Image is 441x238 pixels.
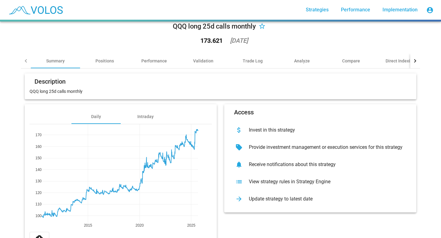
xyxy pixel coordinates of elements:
mat-icon: sell [234,142,244,152]
mat-icon: notifications [234,160,244,169]
div: Update strategy to latest date [244,196,407,202]
div: [DATE] [230,38,248,44]
div: Validation [193,58,213,64]
div: Provide investment management or execution services for this strategy [244,144,407,150]
span: Strategies [306,7,329,13]
div: Summary [46,58,65,64]
mat-icon: attach_money [234,125,244,135]
mat-icon: arrow_forward [234,194,244,204]
div: 173.621 [200,38,223,44]
button: Update strategy to latest date [229,190,411,208]
a: Performance [336,4,375,15]
div: View strategy rules in Strategy Engine [244,179,407,185]
a: Implementation [378,4,423,15]
div: Invest in this strategy [244,127,407,133]
mat-card-title: Description [34,78,66,85]
div: Compare [342,58,360,64]
button: Receive notifications about this strategy [229,156,411,173]
span: Implementation [382,7,418,13]
div: QQQ long 25d calls monthly [173,22,256,31]
img: blue_transparent.png [5,2,66,18]
p: QQQ long 25d calls monthly [30,88,411,94]
div: Intraday [137,113,154,120]
mat-icon: list [234,177,244,187]
button: Invest in this strategy [229,121,411,139]
button: Provide investment management or execution services for this strategy [229,139,411,156]
div: Receive notifications about this strategy [244,161,407,168]
mat-icon: account_circle [426,6,434,14]
div: Trade Log [243,58,263,64]
div: Direct Indexing [386,58,415,64]
button: View strategy rules in Strategy Engine [229,173,411,190]
mat-card-title: Access [234,109,254,115]
div: Positions [95,58,114,64]
a: Strategies [301,4,334,15]
div: Performance [141,58,167,64]
div: Analyze [294,58,310,64]
div: Daily [91,113,101,120]
mat-icon: star_border [258,23,266,30]
span: Performance [341,7,370,13]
